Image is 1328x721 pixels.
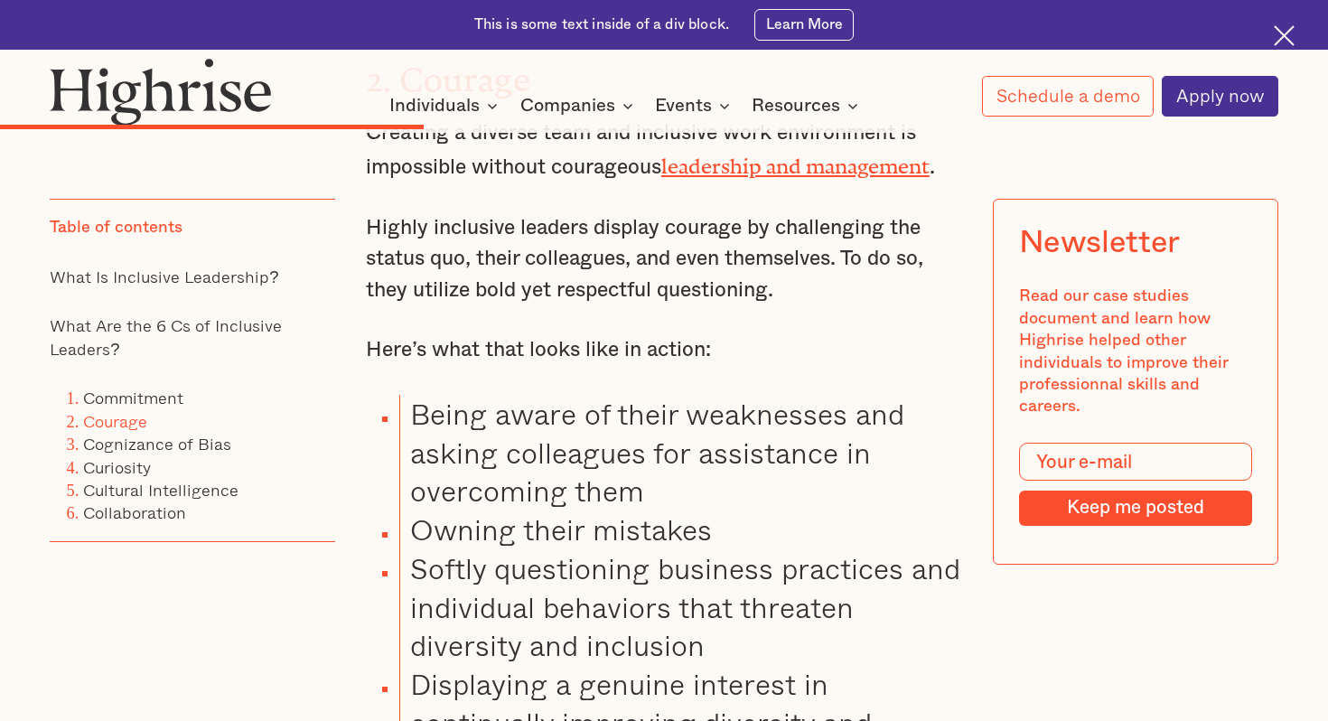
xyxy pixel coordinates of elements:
div: Events [655,95,712,117]
div: This is some text inside of a div block. [474,15,729,35]
a: Cognizance of Bias [83,431,231,456]
a: Learn More [754,9,855,41]
form: Modal Form [1019,444,1253,526]
div: Individuals [389,95,503,117]
div: Read our case studies document and learn how Highrise helped other individuals to improve their p... [1019,286,1253,419]
div: Events [655,95,735,117]
p: Here’s what that looks like in action: [366,334,962,365]
li: Being aware of their weaknesses and asking colleagues for assistance in overcoming them [399,395,963,510]
div: Individuals [389,95,480,117]
input: Your e-mail [1019,444,1253,481]
img: Highrise logo [50,58,272,125]
a: Cultural Intelligence [83,477,238,502]
div: Newsletter [1019,225,1181,261]
a: Courage [83,408,147,434]
img: Cross icon [1274,25,1295,46]
div: Resources [752,95,864,117]
div: Table of contents [50,217,182,239]
p: Creating a diverse team and inclusive work environment is impossible without courageous . [366,117,962,183]
a: What Are the 6 Cs of Inclusive Leaders? [50,313,282,361]
div: Resources [752,95,840,117]
a: leadership and management [661,154,930,168]
li: Owning their mistakes [399,510,963,549]
div: Companies [520,95,615,117]
a: Collaboration [83,501,186,526]
input: Keep me posted [1019,492,1253,527]
li: Softly questioning business practices and individual behaviors that threaten diversity and inclusion [399,549,963,665]
p: Highly inclusive leaders display courage by challenging the status quo, their colleagues, and eve... [366,212,962,305]
a: Apply now [1162,76,1278,117]
a: Commitment [83,386,183,411]
a: Curiosity [83,454,151,480]
a: What Is Inclusive Leadership? [50,264,278,289]
div: Companies [520,95,639,117]
a: Schedule a demo [982,76,1154,117]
